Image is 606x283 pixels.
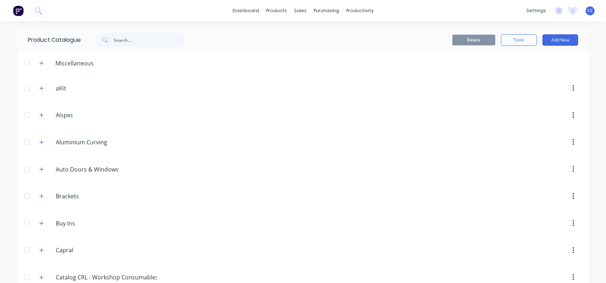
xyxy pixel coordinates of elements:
[50,59,99,68] div: Miscellaneous
[523,5,550,16] div: settings
[56,246,140,254] input: Enter category name
[56,111,140,119] input: Enter category name
[56,219,140,228] input: Enter category name
[501,34,537,46] button: Tools
[263,5,290,16] div: products
[229,5,263,16] a: dashboard
[587,8,593,14] span: CC
[56,273,157,282] input: Enter category name
[452,35,495,45] button: Delete
[56,165,140,174] input: Enter category name
[56,84,140,93] input: Enter category name
[56,138,140,147] input: Enter category name
[114,33,184,47] input: Search...
[56,192,140,200] input: Enter category name
[542,34,578,46] button: Add New
[17,29,81,51] div: Product Catalogue
[290,5,310,16] div: sales
[310,5,343,16] div: purchasing
[13,5,24,16] img: Factory
[343,5,377,16] div: productivity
